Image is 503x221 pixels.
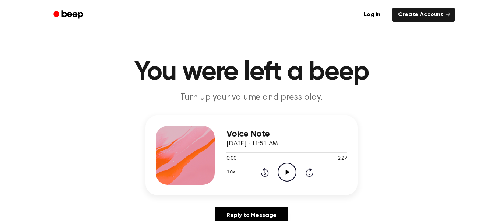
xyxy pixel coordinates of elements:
h3: Voice Note [226,129,347,139]
h1: You were left a beep [63,59,440,86]
span: 2:27 [338,155,347,163]
span: 0:00 [226,155,236,163]
a: Beep [48,8,90,22]
span: [DATE] · 11:51 AM [226,141,278,147]
a: Create Account [392,8,455,22]
a: Log in [356,6,388,23]
p: Turn up your volume and press play. [110,91,393,104]
button: 1.0x [226,166,238,179]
